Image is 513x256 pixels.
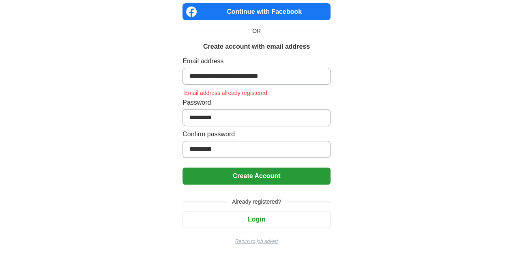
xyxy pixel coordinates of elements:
a: Return to job advert [182,238,331,245]
button: Create Account [182,168,331,185]
label: Confirm password [182,129,331,139]
a: Login [182,216,331,223]
h1: Create account with email address [203,42,310,52]
a: Continue with Facebook [182,3,331,20]
span: OR [247,27,266,35]
span: Already registered? [227,198,286,206]
label: Email address [182,56,331,66]
label: Password [182,98,331,108]
button: Login [182,211,331,228]
span: Email address already registered. [182,90,270,96]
